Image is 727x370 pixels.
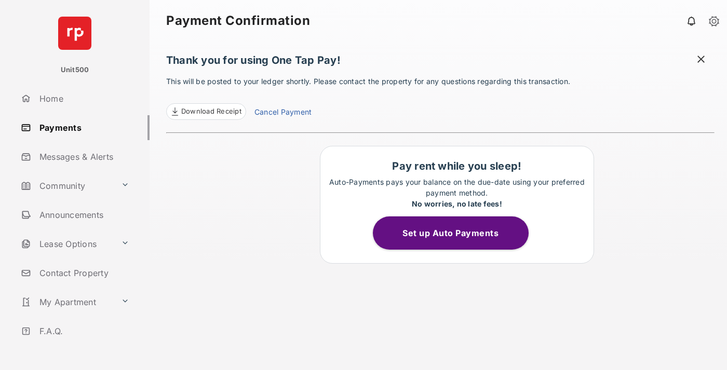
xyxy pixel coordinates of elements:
a: Community [17,173,117,198]
a: Cancel Payment [254,106,312,120]
a: Contact Property [17,261,150,285]
a: Payments [17,115,150,140]
p: Unit500 [61,65,89,75]
p: Auto-Payments pays your balance on the due-date using your preferred payment method. [326,176,588,209]
a: F.A.Q. [17,319,150,344]
a: My Apartment [17,290,117,314]
button: Set up Auto Payments [373,216,529,250]
a: Home [17,86,150,111]
h1: Thank you for using One Tap Pay! [166,54,715,72]
h1: Pay rent while you sleep! [326,160,588,172]
img: svg+xml;base64,PHN2ZyB4bWxucz0iaHR0cDovL3d3dy53My5vcmcvMjAwMC9zdmciIHdpZHRoPSI2NCIgaGVpZ2h0PSI2NC... [58,17,91,50]
a: Set up Auto Payments [373,228,541,238]
a: Announcements [17,202,150,227]
a: Messages & Alerts [17,144,150,169]
div: No worries, no late fees! [326,198,588,209]
strong: Payment Confirmation [166,15,310,27]
a: Download Receipt [166,103,246,120]
p: This will be posted to your ledger shortly. Please contact the property for any questions regardi... [166,76,715,120]
a: Lease Options [17,231,117,256]
span: Download Receipt [181,106,241,117]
